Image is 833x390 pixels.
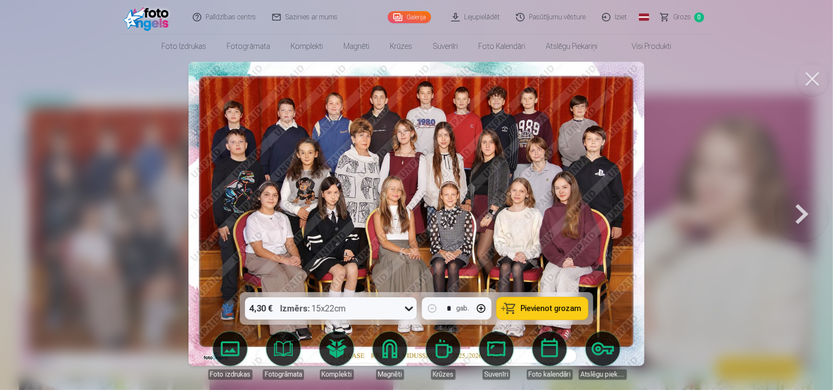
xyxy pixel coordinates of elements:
[217,34,281,58] a: Fotogrāmata
[152,34,217,58] a: Foto izdrukas
[456,303,469,314] div: gab.
[280,302,310,314] strong: Izmērs :
[124,3,173,31] img: /fa1
[208,369,252,380] div: Foto izdrukas
[366,332,414,380] a: Magnēti
[527,369,573,380] div: Foto kalendāri
[579,369,627,380] div: Atslēgu piekariņi
[579,332,627,380] a: Atslēgu piekariņi
[263,369,304,380] div: Fotogrāmata
[206,332,254,380] a: Foto izdrukas
[388,11,431,23] a: Galerija
[259,332,307,380] a: Fotogrāmata
[468,34,536,58] a: Foto kalendāri
[521,305,581,312] span: Pievienot grozam
[526,332,574,380] a: Foto kalendāri
[281,34,334,58] a: Komplekti
[423,34,468,58] a: Suvenīri
[280,297,346,320] div: 15x22cm
[483,369,510,380] div: Suvenīri
[673,12,691,22] span: Grozs
[431,369,456,380] div: Krūzes
[536,34,608,58] a: Atslēgu piekariņi
[245,297,277,320] div: 4,30 €
[313,332,361,380] a: Komplekti
[334,34,380,58] a: Magnēti
[380,34,423,58] a: Krūzes
[497,297,588,320] button: Pievienot grozam
[608,34,682,58] a: Visi produkti
[320,369,354,380] div: Komplekti
[694,12,704,22] span: 0
[472,332,520,380] a: Suvenīri
[376,369,404,380] div: Magnēti
[419,332,467,380] a: Krūzes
